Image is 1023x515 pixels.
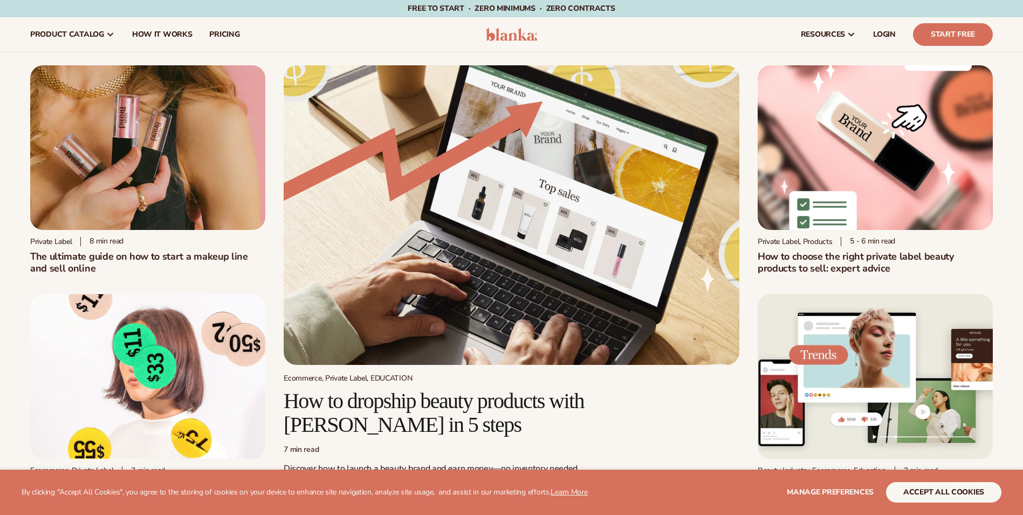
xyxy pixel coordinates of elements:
[201,17,248,52] a: pricing
[758,250,993,274] h2: How to choose the right private label beauty products to sell: expert advice
[758,294,993,491] a: Social media trends this week (Updated weekly) Beauty Industry, Ecommerce, Education 3 min readSo...
[801,30,845,39] span: resources
[284,65,739,483] a: Growing money with ecommerce Ecommerce, Private Label, EDUCATION How to dropship beauty products ...
[758,466,886,475] div: Beauty Industry, Ecommerce, Education
[122,466,165,476] div: 7 min read
[873,30,896,39] span: LOGIN
[792,17,864,52] a: resources
[30,466,113,475] div: Ecommerce, Private Label
[758,65,993,230] img: Private Label Beauty Products Click
[758,65,993,274] a: Private Label Beauty Products Click Private Label, Products 5 - 6 min readHow to choose the right...
[284,389,739,437] h2: How to dropship beauty products with [PERSON_NAME] in 5 steps
[30,250,265,274] h1: The ultimate guide on how to start a makeup line and sell online
[22,17,123,52] a: product catalog
[758,294,993,459] img: Social media trends this week (Updated weekly)
[408,3,615,13] span: Free to start · ZERO minimums · ZERO contracts
[30,65,265,274] a: Person holding branded make up with a solid pink background Private label 8 min readThe ultimate ...
[758,237,833,246] div: Private Label, Products
[132,30,193,39] span: How It Works
[30,237,72,246] div: Private label
[551,487,587,497] a: Learn More
[209,30,239,39] span: pricing
[30,294,265,503] a: Profitability of private label company Ecommerce, Private Label 7 min readDo private label beauty...
[22,488,588,497] p: By clicking "Accept All Cookies", you agree to the storing of cookies on your device to enhance s...
[886,482,1001,503] button: accept all cookies
[284,463,739,475] p: Discover how to launch a beauty brand and earn money—no inventory needed.
[787,482,874,503] button: Manage preferences
[123,17,201,52] a: How It Works
[30,30,104,39] span: product catalog
[284,445,739,455] div: 7 min read
[841,237,895,246] div: 5 - 6 min read
[30,65,265,230] img: Person holding branded make up with a solid pink background
[913,23,993,46] a: Start Free
[787,487,874,497] span: Manage preferences
[864,17,904,52] a: LOGIN
[30,294,265,459] img: Profitability of private label company
[284,65,739,365] img: Growing money with ecommerce
[80,237,123,246] div: 8 min read
[895,466,938,476] div: 3 min read
[486,28,537,41] img: logo
[284,374,739,383] div: Ecommerce, Private Label, EDUCATION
